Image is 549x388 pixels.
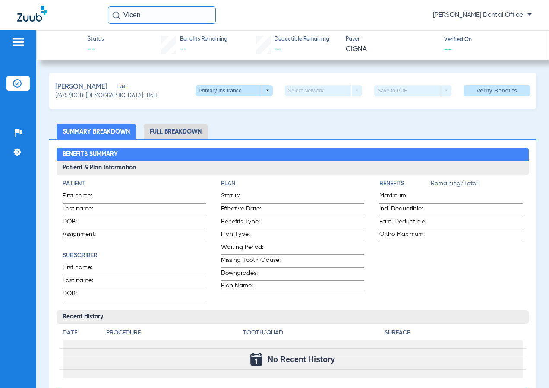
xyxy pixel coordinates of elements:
h4: Surface [385,328,523,337]
li: Summary Breakdown [57,124,136,139]
span: No Recent History [268,355,335,364]
span: (24757) DOB: [DEMOGRAPHIC_DATA] - HoH [55,92,157,100]
span: Ortho Maximum: [379,230,431,242]
span: Assignment: [63,230,105,242]
h3: Patient & Plan Information [57,161,529,175]
span: -- [88,44,104,55]
span: -- [444,45,452,54]
app-breakdown-title: Surface [385,328,523,340]
span: Maximum: [379,191,431,203]
span: DOB: [63,289,105,301]
h4: Patient [63,179,206,188]
span: First name: [63,191,105,203]
span: Ind. Deductible: [379,204,431,216]
span: Benefits Remaining [180,36,227,44]
span: -- [180,46,187,53]
span: Verify Benefits [476,87,517,94]
span: -- [274,46,281,53]
button: Verify Benefits [464,85,530,96]
span: Missing Tooth Clause: [221,256,284,267]
span: Status [88,36,104,44]
span: CIGNA [346,44,437,55]
span: Effective Date: [221,204,284,216]
h4: Date [63,328,99,337]
span: Plan Name: [221,281,284,293]
span: First name: [63,263,105,275]
button: Primary Insurance [196,85,273,96]
h4: Benefits [379,179,431,188]
h3: Recent History [57,310,529,324]
span: Edit [117,84,125,92]
span: DOB: [63,217,105,229]
app-breakdown-title: Procedure [106,328,240,340]
img: Search Icon [112,11,120,19]
span: Fam. Deductible: [379,217,431,229]
span: Payer [346,36,437,44]
span: [PERSON_NAME] Dental Office [433,11,532,19]
img: Calendar [250,353,262,366]
input: Search for patients [108,6,216,24]
img: Zuub Logo [17,6,47,22]
h4: Subscriber [63,251,206,260]
app-breakdown-title: Date [63,328,99,340]
img: hamburger-icon [11,37,25,47]
span: Deductible Remaining [274,36,329,44]
span: Verified On [444,36,535,44]
iframe: Chat Widget [506,347,549,388]
span: Downgrades: [221,269,284,280]
span: [PERSON_NAME] [55,82,107,92]
span: Last name: [63,204,105,216]
span: Remaining/Total [431,179,523,191]
span: Last name: [63,276,105,288]
h4: Plan [221,179,364,188]
span: Plan Type: [221,230,284,242]
h2: Benefits Summary [57,148,529,162]
app-breakdown-title: Tooth/Quad [243,328,381,340]
span: Waiting Period: [221,243,284,254]
h4: Tooth/Quad [243,328,381,337]
app-breakdown-title: Benefits [379,179,431,191]
span: Benefits Type: [221,217,284,229]
span: Status: [221,191,284,203]
li: Full Breakdown [144,124,208,139]
h4: Procedure [106,328,240,337]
